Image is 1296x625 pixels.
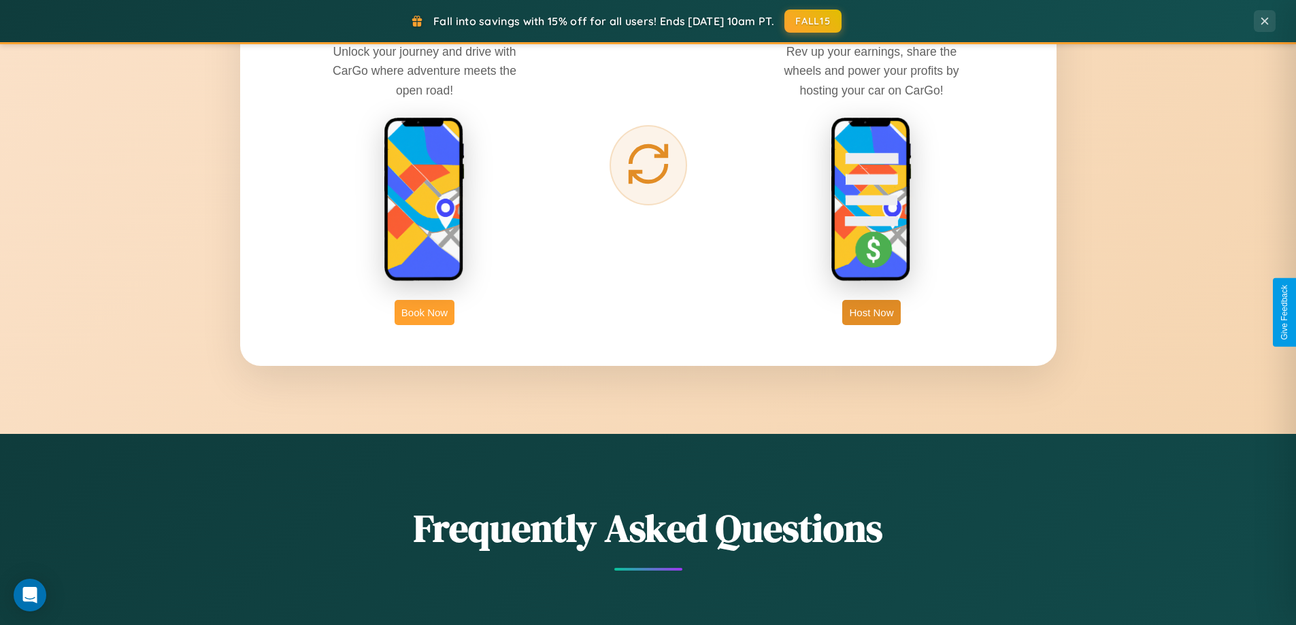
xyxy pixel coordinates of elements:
button: Book Now [395,300,454,325]
h2: Frequently Asked Questions [240,502,1057,554]
img: rent phone [384,117,465,283]
button: Host Now [842,300,900,325]
button: FALL15 [784,10,842,33]
div: Give Feedback [1280,285,1289,340]
div: Open Intercom Messenger [14,579,46,611]
p: Unlock your journey and drive with CarGo where adventure meets the open road! [322,42,527,99]
img: host phone [831,117,912,283]
span: Fall into savings with 15% off for all users! Ends [DATE] 10am PT. [433,14,774,28]
p: Rev up your earnings, share the wheels and power your profits by hosting your car on CarGo! [769,42,974,99]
